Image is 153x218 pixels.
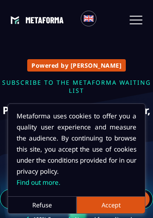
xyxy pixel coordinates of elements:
[104,15,110,25] input: Search for option
[31,61,122,69] p: Powered by [PERSON_NAME]
[76,196,145,213] button: Accept
[83,13,94,24] img: en
[17,110,136,188] p: Metaforma uses cookies to offer you a quality user experience and measure the audience. By contin...
[17,178,60,186] a: Find out more.
[11,16,19,24] img: logo
[96,11,117,29] div: Search for option
[59,103,96,117] span: 13-en-1
[25,17,64,23] img: logo
[8,196,76,213] button: Refuse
